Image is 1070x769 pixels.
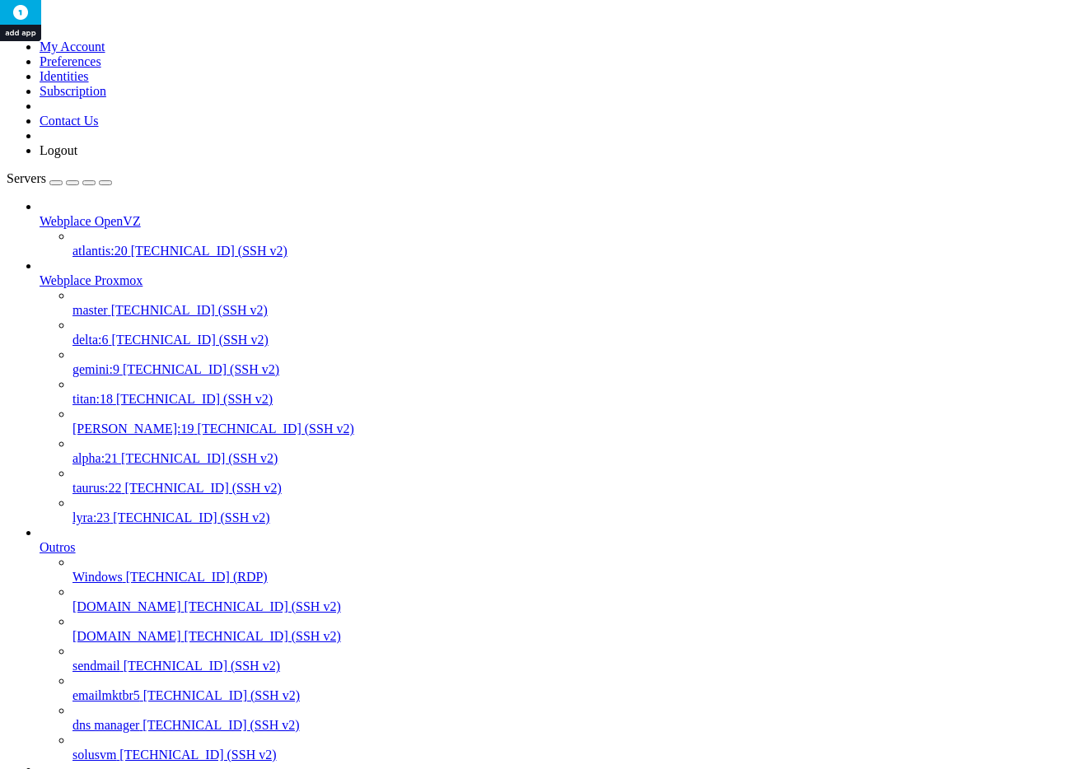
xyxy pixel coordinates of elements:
a: gemini:9 [TECHNICAL_ID] (SSH v2) [72,362,1063,377]
li: delta:6 [TECHNICAL_ID] (SSH v2) [72,318,1063,347]
li: titan:18 [TECHNICAL_ID] (SSH v2) [72,377,1063,407]
span: [PERSON_NAME]:19 [72,422,194,436]
span: [TECHNICAL_ID] (SSH v2) [143,718,299,732]
span: delta:6 [72,333,109,347]
span: [TECHNICAL_ID] (SSH v2) [121,451,278,465]
span: [TECHNICAL_ID] (SSH v2) [123,362,279,376]
span: dns manager [72,718,139,732]
a: alpha:21 [TECHNICAL_ID] (SSH v2) [72,451,1063,466]
a: [PERSON_NAME]:19 [TECHNICAL_ID] (SSH v2) [72,422,1063,436]
a: Subscription [40,84,106,98]
span: sendmail [72,659,120,673]
span: [DOMAIN_NAME] [72,599,181,613]
li: Webplace Proxmox [40,259,1063,525]
span: master [72,303,108,317]
li: lyra:23 [TECHNICAL_ID] (SSH v2) [72,496,1063,525]
a: [DOMAIN_NAME] [TECHNICAL_ID] (SSH v2) [72,629,1063,644]
span: Servers [7,171,46,185]
a: lyra:23 [TECHNICAL_ID] (SSH v2) [72,510,1063,525]
li: alpha:21 [TECHNICAL_ID] (SSH v2) [72,436,1063,466]
span: gemini:9 [72,362,119,376]
span: [TECHNICAL_ID] (SSH v2) [125,481,282,495]
span: [DOMAIN_NAME] [72,629,181,643]
span: [TECHNICAL_ID] (SSH v2) [198,422,354,436]
span: [TECHNICAL_ID] (SSH v2) [143,688,300,702]
li: [PERSON_NAME]:19 [TECHNICAL_ID] (SSH v2) [72,407,1063,436]
li: Windows [TECHNICAL_ID] (RDP) [72,555,1063,585]
span: [TECHNICAL_ID] (SSH v2) [124,659,280,673]
li: Outros [40,525,1063,762]
a: Identities [40,69,89,83]
li: emailmktbr5 [TECHNICAL_ID] (SSH v2) [72,673,1063,703]
a: [DOMAIN_NAME] [TECHNICAL_ID] (SSH v2) [72,599,1063,614]
span: alpha:21 [72,451,118,465]
a: Webplace OpenVZ [40,214,1063,229]
li: master [TECHNICAL_ID] (SSH v2) [72,288,1063,318]
a: titan:18 [TECHNICAL_ID] (SSH v2) [72,392,1063,407]
span: taurus:22 [72,481,122,495]
span: [TECHNICAL_ID] (SSH v2) [116,392,273,406]
span: Outros [40,540,76,554]
a: Preferences [40,54,101,68]
a: Servers [7,171,112,185]
li: [DOMAIN_NAME] [TECHNICAL_ID] (SSH v2) [72,614,1063,644]
span: [TECHNICAL_ID] (SSH v2) [113,510,269,524]
span: [TECHNICAL_ID] (SSH v2) [131,244,287,258]
li: [DOMAIN_NAME] [TECHNICAL_ID] (SSH v2) [72,585,1063,614]
a: sendmail [TECHNICAL_ID] (SSH v2) [72,659,1063,673]
span: [TECHNICAL_ID] (SSH v2) [185,629,341,643]
span: [TECHNICAL_ID] (SSH v2) [119,748,276,762]
a: Windows [TECHNICAL_ID] (RDP) [72,570,1063,585]
a: dns manager [TECHNICAL_ID] (SSH v2) [72,718,1063,733]
span: [TECHNICAL_ID] (SSH v2) [112,333,269,347]
span: Webplace Proxmox [40,273,143,287]
li: taurus:22 [TECHNICAL_ID] (SSH v2) [72,466,1063,496]
a: Webplace Proxmox [40,273,1063,288]
li: dns manager [TECHNICAL_ID] (SSH v2) [72,703,1063,733]
span: [TECHNICAL_ID] (SSH v2) [185,599,341,613]
a: Logout [40,143,77,157]
span: emailmktbr5 [72,688,140,702]
a: Contact Us [40,114,99,128]
span: [TECHNICAL_ID] (RDP) [126,570,268,584]
span: Webplace OpenVZ [40,214,141,228]
li: atlantis:20 [TECHNICAL_ID] (SSH v2) [72,229,1063,259]
a: master [TECHNICAL_ID] (SSH v2) [72,303,1063,318]
a: atlantis:20 [TECHNICAL_ID] (SSH v2) [72,244,1063,259]
a: delta:6 [TECHNICAL_ID] (SSH v2) [72,333,1063,347]
li: Webplace OpenVZ [40,199,1063,259]
span: solusvm [72,748,116,762]
a: taurus:22 [TECHNICAL_ID] (SSH v2) [72,481,1063,496]
span: titan:18 [72,392,113,406]
li: solusvm [TECHNICAL_ID] (SSH v2) [72,733,1063,762]
span: lyra:23 [72,510,110,524]
li: gemini:9 [TECHNICAL_ID] (SSH v2) [72,347,1063,377]
span: atlantis:20 [72,244,128,258]
a: solusvm [TECHNICAL_ID] (SSH v2) [72,748,1063,762]
a: emailmktbr5 [TECHNICAL_ID] (SSH v2) [72,688,1063,703]
span: [TECHNICAL_ID] (SSH v2) [111,303,268,317]
a: My Account [40,40,105,54]
span: Windows [72,570,123,584]
a: Outros [40,540,1063,555]
li: sendmail [TECHNICAL_ID] (SSH v2) [72,644,1063,673]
